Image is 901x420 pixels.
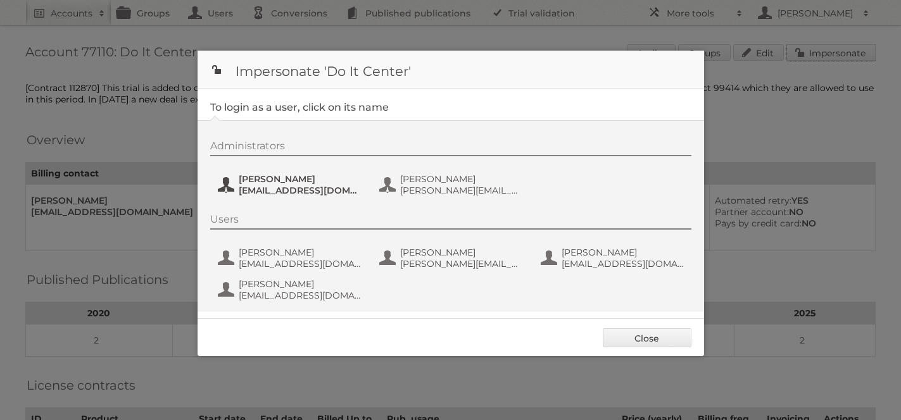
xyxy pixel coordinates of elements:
[217,277,365,302] button: [PERSON_NAME] [EMAIL_ADDRESS][DOMAIN_NAME]
[378,172,527,197] button: [PERSON_NAME] [PERSON_NAME][EMAIL_ADDRESS][PERSON_NAME][DOMAIN_NAME]
[562,258,684,269] span: [EMAIL_ADDRESS][DOMAIN_NAME]
[239,278,362,290] span: [PERSON_NAME]
[400,173,523,185] span: [PERSON_NAME]
[378,245,527,271] button: [PERSON_NAME] [PERSON_NAME][EMAIL_ADDRESS][PERSON_NAME][DOMAIN_NAME]
[239,173,362,185] span: [PERSON_NAME]
[539,245,688,271] button: [PERSON_NAME] [EMAIL_ADDRESS][DOMAIN_NAME]
[603,328,691,347] a: Close
[198,51,704,89] h1: Impersonate 'Do It Center'
[210,101,389,113] legend: To login as a user, click on its name
[210,213,691,230] div: Users
[239,247,362,258] span: [PERSON_NAME]
[217,245,365,271] button: [PERSON_NAME] [EMAIL_ADDRESS][DOMAIN_NAME]
[217,172,365,197] button: [PERSON_NAME] [EMAIL_ADDRESS][DOMAIN_NAME]
[400,247,523,258] span: [PERSON_NAME]
[400,258,523,269] span: [PERSON_NAME][EMAIL_ADDRESS][PERSON_NAME][DOMAIN_NAME]
[400,185,523,196] span: [PERSON_NAME][EMAIL_ADDRESS][PERSON_NAME][DOMAIN_NAME]
[210,140,691,156] div: Administrators
[562,247,684,258] span: [PERSON_NAME]
[239,258,362,269] span: [EMAIL_ADDRESS][DOMAIN_NAME]
[239,290,362,301] span: [EMAIL_ADDRESS][DOMAIN_NAME]
[239,185,362,196] span: [EMAIL_ADDRESS][DOMAIN_NAME]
